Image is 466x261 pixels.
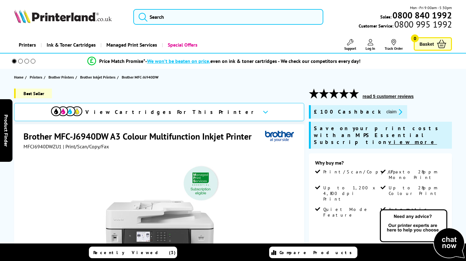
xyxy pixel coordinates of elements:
[388,139,437,146] u: view more
[100,37,162,53] a: Managed Print Services
[389,185,444,196] span: Up to 28ppm Colour Print
[145,58,361,64] div: - even on ink & toner cartridges - We check our competitors every day!
[419,40,434,48] span: Basket
[14,9,126,24] a: Printerland Logo
[378,208,466,260] img: Open Live Chat window
[389,207,444,229] span: Automatic Double Sided Scanning
[30,74,42,80] span: Printers
[89,247,177,258] a: Recently Viewed (3)
[384,108,404,115] button: promo-description
[344,46,356,51] span: Support
[14,89,52,98] span: Best Seller
[385,39,403,51] a: Track Order
[49,74,74,80] span: Brother Printers
[99,58,145,64] span: Price Match Promise*
[392,9,452,21] b: 0800 840 1992
[47,37,96,53] span: Ink & Toner Cartridges
[344,39,356,51] a: Support
[41,37,100,53] a: Ink & Toner Cartridges
[366,46,375,51] span: Log In
[85,109,258,115] span: View Cartridges For This Printer
[133,9,323,25] input: Search
[23,130,258,142] h1: Brother MFC-J6940DW A3 Colour Multifunction Inkjet Printer
[314,125,441,146] span: Save on your print costs with an MPS Essential Subscription
[63,143,109,150] span: | Print/Scan/Copy/Fax
[323,169,404,175] span: Print/Scan/Copy/Fax
[414,37,452,51] a: Basket 0
[323,185,379,202] span: Up to 1,200 x 4,800 dpi Print
[51,106,82,116] img: View Cartridges
[380,14,392,20] span: Sales:
[265,130,294,142] img: Brother
[14,37,41,53] a: Printers
[49,74,75,80] a: Brother Printers
[323,207,379,218] span: Quiet Mode Feature
[366,39,375,51] a: Log In
[14,74,25,80] a: Home
[3,56,444,67] li: modal_Promise
[80,74,115,80] span: Brother Inkjet Printers
[359,21,452,29] span: Customer Service:
[23,143,62,150] span: MFCJ6940DWZU1
[30,74,44,80] a: Printers
[410,5,452,11] span: Mon - Fri 9:00am - 5:30pm
[392,12,452,18] a: 0800 840 1992
[361,94,415,99] button: read 5 customer reviews
[393,21,452,27] span: 0800 995 1992
[162,37,202,53] a: Special Offers
[315,160,446,169] div: Why buy me?
[269,247,357,258] a: Compare Products
[93,250,176,255] span: Recently Viewed (3)
[80,74,117,80] a: Brother Inkjet Printers
[122,74,160,80] a: Brother MFC-J6940DW
[147,58,210,64] span: We won’t be beaten on price,
[122,74,158,80] span: Brother MFC-J6940DW
[411,34,419,42] span: 0
[314,108,381,115] span: £100 Cashback
[14,74,23,80] span: Home
[279,250,355,255] span: Compare Products
[14,9,112,23] img: Printerland Logo
[389,169,444,180] span: Up to 28ppm Mono Print
[3,115,9,147] span: Product Finder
